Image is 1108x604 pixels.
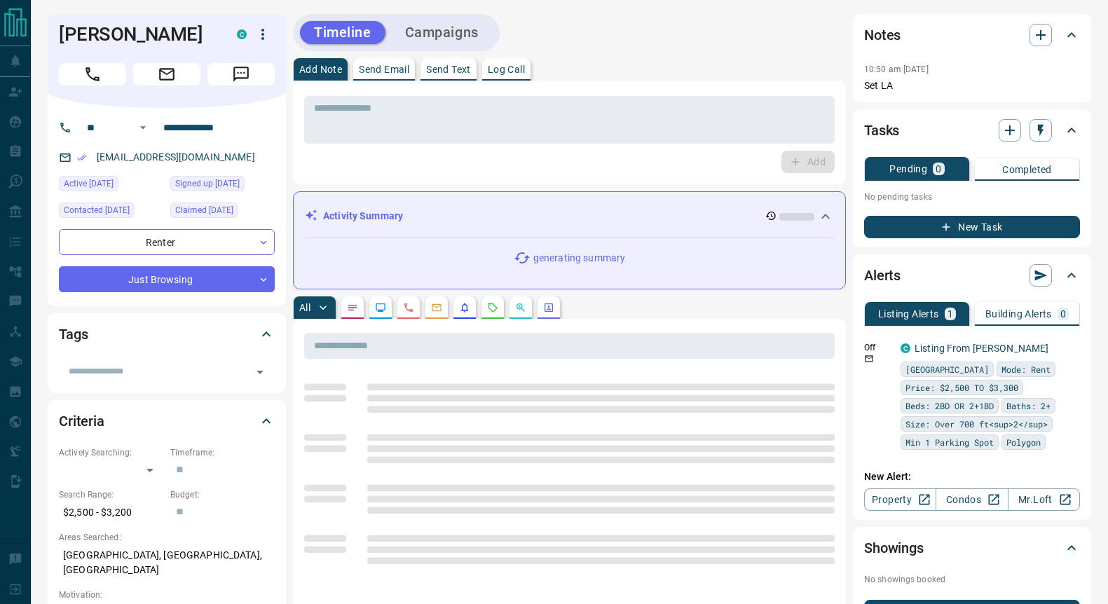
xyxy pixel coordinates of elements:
[59,446,163,459] p: Actively Searching:
[77,153,87,163] svg: Email Verified
[864,18,1080,52] div: Notes
[948,309,953,319] p: 1
[905,380,1018,394] span: Price: $2,500 TO $3,300
[299,303,310,313] p: All
[305,203,834,229] div: Activity Summary
[59,404,275,438] div: Criteria
[431,302,442,313] svg: Emails
[901,343,910,353] div: condos.ca
[864,114,1080,147] div: Tasks
[403,302,414,313] svg: Calls
[1001,362,1051,376] span: Mode: Rent
[1008,488,1080,511] a: Mr.Loft
[1006,399,1051,413] span: Baths: 2+
[864,341,892,354] p: Off
[905,362,989,376] span: [GEOGRAPHIC_DATA]
[59,63,126,85] span: Call
[864,216,1080,238] button: New Task
[170,488,275,501] p: Budget:
[59,410,104,432] h2: Criteria
[864,264,901,287] h2: Alerts
[543,302,554,313] svg: Agent Actions
[459,302,470,313] svg: Listing Alerts
[64,177,114,191] span: Active [DATE]
[864,119,899,142] h2: Tasks
[323,209,403,224] p: Activity Summary
[59,488,163,501] p: Search Range:
[487,302,498,313] svg: Requests
[59,23,216,46] h1: [PERSON_NAME]
[59,531,275,544] p: Areas Searched:
[59,203,163,222] div: Sun Aug 10 2025
[864,537,924,559] h2: Showings
[1006,435,1041,449] span: Polygon
[915,343,1048,354] a: Listing From [PERSON_NAME]
[59,176,163,195] div: Thu Oct 02 2025
[64,203,130,217] span: Contacted [DATE]
[391,21,493,44] button: Campaigns
[175,203,233,217] span: Claimed [DATE]
[864,64,929,74] p: 10:50 am [DATE]
[864,24,901,46] h2: Notes
[133,63,200,85] span: Email
[864,259,1080,292] div: Alerts
[359,64,409,74] p: Send Email
[59,589,275,601] p: Motivation:
[170,176,275,195] div: Sat Feb 01 2025
[426,64,471,74] p: Send Text
[300,21,385,44] button: Timeline
[864,354,874,364] svg: Email
[515,302,526,313] svg: Opportunities
[905,435,994,449] span: Min 1 Parking Spot
[936,164,941,174] p: 0
[864,78,1080,93] p: Set LA
[250,362,270,382] button: Open
[59,323,88,345] h2: Tags
[905,399,994,413] span: Beds: 2BD OR 2+1BD
[135,119,151,136] button: Open
[347,302,358,313] svg: Notes
[864,469,1080,484] p: New Alert:
[889,164,927,174] p: Pending
[170,203,275,222] div: Sat Feb 01 2025
[1002,165,1052,174] p: Completed
[59,544,275,582] p: [GEOGRAPHIC_DATA], [GEOGRAPHIC_DATA], [GEOGRAPHIC_DATA]
[905,417,1048,431] span: Size: Over 700 ft<sup>2</sup>
[59,501,163,524] p: $2,500 - $3,200
[170,446,275,459] p: Timeframe:
[533,251,625,266] p: generating summary
[1060,309,1066,319] p: 0
[878,309,939,319] p: Listing Alerts
[237,29,247,39] div: condos.ca
[375,302,386,313] svg: Lead Browsing Activity
[59,317,275,351] div: Tags
[59,266,275,292] div: Just Browsing
[864,573,1080,586] p: No showings booked
[864,186,1080,207] p: No pending tasks
[175,177,240,191] span: Signed up [DATE]
[59,229,275,255] div: Renter
[985,309,1052,319] p: Building Alerts
[207,63,275,85] span: Message
[936,488,1008,511] a: Condos
[864,488,936,511] a: Property
[864,531,1080,565] div: Showings
[488,64,525,74] p: Log Call
[97,151,255,163] a: [EMAIL_ADDRESS][DOMAIN_NAME]
[299,64,342,74] p: Add Note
